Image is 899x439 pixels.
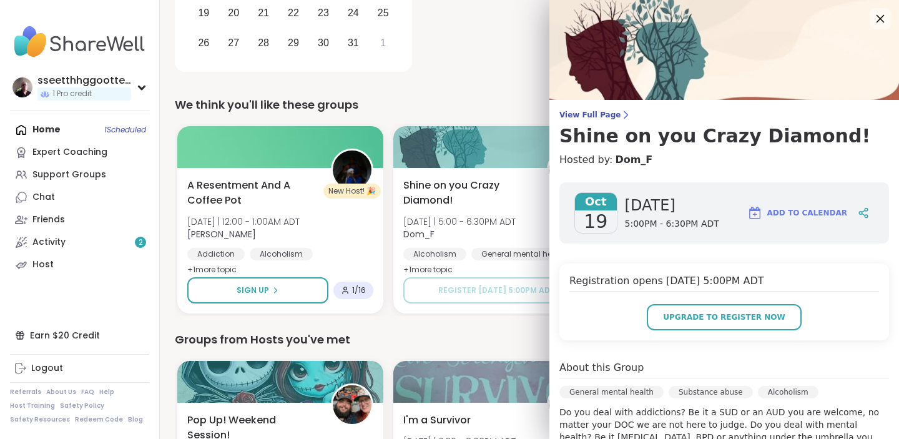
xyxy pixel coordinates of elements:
[37,74,131,87] div: sseetthhggootteell
[32,146,107,159] div: Expert Coaching
[559,360,644,375] h4: About this Group
[220,29,247,56] div: Choose Monday, October 27th, 2025
[625,218,719,230] span: 5:00PM - 6:30PM ADT
[352,285,366,295] span: 1 / 16
[139,237,143,248] span: 2
[471,248,577,260] div: General mental health
[348,4,359,21] div: 24
[52,89,92,99] span: 1 Pro credit
[333,385,371,424] img: Dom_F
[237,285,269,296] span: Sign Up
[742,198,853,228] button: Add to Calendar
[10,164,149,186] a: Support Groups
[747,205,762,220] img: ShareWell Logomark
[559,152,889,167] h4: Hosted by:
[403,178,533,208] span: Shine on you Crazy Diamond!
[767,207,847,219] span: Add to Calendar
[559,386,664,398] div: General mental health
[288,34,299,51] div: 29
[280,29,307,56] div: Choose Wednesday, October 29th, 2025
[625,195,719,215] span: [DATE]
[615,152,652,167] a: Dom_F
[10,388,41,397] a: Referrals
[584,210,607,233] span: 19
[323,184,381,199] div: New Host! 🎉
[403,413,471,428] span: I'm a Survivor
[10,209,149,231] a: Friends
[10,231,149,254] a: Activity2
[663,312,785,323] span: Upgrade to register now
[175,96,884,114] div: We think you'll like these groups
[318,34,329,51] div: 30
[333,150,371,189] img: Sandra_D
[549,385,587,424] img: Dom_F
[10,141,149,164] a: Expert Coaching
[378,4,389,21] div: 25
[128,415,143,424] a: Blog
[99,388,114,397] a: Help
[380,34,386,51] div: 1
[75,415,123,424] a: Redeem Code
[250,29,277,56] div: Choose Tuesday, October 28th, 2025
[32,169,106,181] div: Support Groups
[187,277,328,303] button: Sign Up
[31,362,63,375] div: Logout
[32,191,55,204] div: Chat
[198,4,209,21] div: 19
[12,77,32,97] img: sseetthhggootteell
[32,236,66,249] div: Activity
[46,388,76,397] a: About Us
[198,34,209,51] div: 26
[32,259,54,271] div: Host
[32,214,65,226] div: Friends
[669,386,753,398] div: Substance abuse
[10,402,55,410] a: Host Training
[10,324,149,347] div: Earn $20 Credit
[187,248,245,260] div: Addiction
[310,29,337,56] div: Choose Thursday, October 30th, 2025
[348,34,359,51] div: 31
[81,388,94,397] a: FAQ
[559,125,889,147] h3: Shine on you Crazy Diamond!
[258,34,269,51] div: 28
[10,20,149,64] img: ShareWell Nav Logo
[559,110,889,120] span: View Full Page
[340,29,366,56] div: Choose Friday, October 31st, 2025
[190,29,217,56] div: Choose Sunday, October 26th, 2025
[559,110,889,147] a: View Full PageShine on you Crazy Diamond!
[575,193,617,210] span: Oct
[549,150,587,189] img: Dom_F
[187,178,317,208] span: A Resentment And A Coffee Pot
[318,4,329,21] div: 23
[250,248,313,260] div: Alcoholism
[10,357,149,380] a: Logout
[403,248,466,260] div: Alcoholism
[758,386,818,398] div: Alcoholism
[438,285,555,295] span: Register [DATE] 5:00PM ADT
[370,29,396,56] div: Choose Saturday, November 1st, 2025
[228,34,239,51] div: 27
[569,274,879,292] h4: Registration opens [DATE] 5:00PM ADT
[403,215,516,228] span: [DATE] | 5:00 - 6:30PM ADT
[10,186,149,209] a: Chat
[403,277,589,303] button: Register [DATE] 5:00PM ADT
[403,228,435,240] b: Dom_F
[288,4,299,21] div: 22
[228,4,239,21] div: 20
[258,4,269,21] div: 21
[10,254,149,276] a: Host
[647,304,802,330] button: Upgrade to register now
[60,402,104,410] a: Safety Policy
[187,228,256,240] b: [PERSON_NAME]
[187,215,300,228] span: [DATE] | 12:00 - 1:00AM ADT
[175,331,884,348] div: Groups from Hosts you've met
[10,415,70,424] a: Safety Resources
